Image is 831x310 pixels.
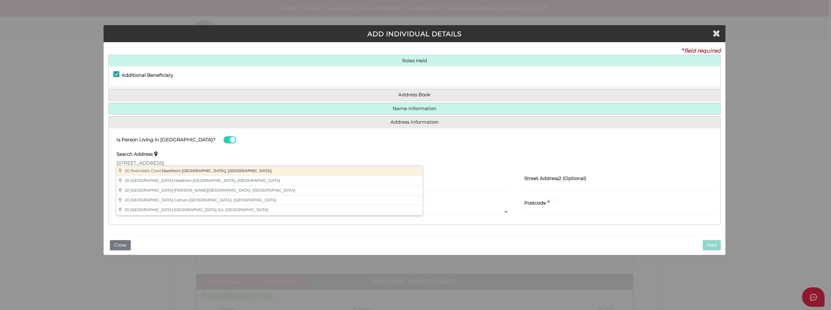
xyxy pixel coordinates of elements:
span: [GEOGRAPHIC_DATA] [130,207,173,212]
span: 20 [125,178,129,183]
a: Name Information [113,106,716,111]
input: Enter Address [117,160,422,166]
span: Hawthorn [GEOGRAPHIC_DATA], [GEOGRAPHIC_DATA] [162,168,272,173]
h4: Postcode [524,200,546,206]
span: Hawthorn [GEOGRAPHIC_DATA], [GEOGRAPHIC_DATA] [174,178,280,183]
span: 20 [125,168,129,173]
span: 20 [125,198,129,202]
span: 20 [125,207,129,212]
span: [PERSON_NAME][GEOGRAPHIC_DATA], [GEOGRAPHIC_DATA] [174,188,295,193]
span: [GEOGRAPHIC_DATA] SA, [GEOGRAPHIC_DATA] [174,207,268,212]
span: Carrum [GEOGRAPHIC_DATA], [GEOGRAPHIC_DATA] [174,198,276,202]
span: Riversdale Court [130,168,161,173]
a: Address Information [113,120,716,125]
button: Open asap [802,287,825,307]
h4: Is Person Living in [GEOGRAPHIC_DATA]? [117,137,216,143]
h4: Street Address2 (Optional) [524,176,586,181]
span: [GEOGRAPHIC_DATA] [130,178,173,183]
span: [GEOGRAPHIC_DATA] [130,198,173,202]
span: 20 [125,188,129,193]
span: [GEOGRAPHIC_DATA] [130,188,173,193]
